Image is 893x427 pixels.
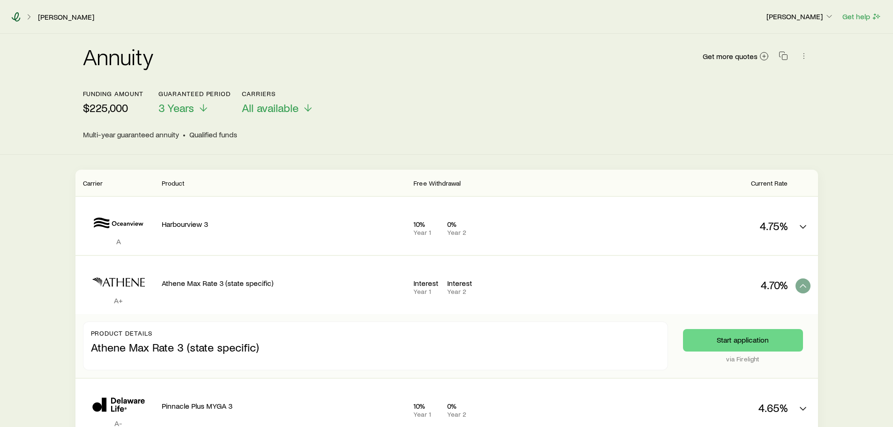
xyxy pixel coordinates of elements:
h2: Annuity [83,45,153,67]
p: A [83,237,154,246]
p: Athene Max Rate 3 (state specific) [91,337,660,354]
p: 4.70% [625,278,788,292]
span: All available [242,101,299,114]
p: Year 1 [413,288,440,295]
p: 10% [413,219,440,229]
p: 10% [413,401,440,411]
span: Qualified funds [189,130,237,139]
p: A+ [83,296,154,305]
p: Product details [91,330,660,337]
p: Harbourview 3 [162,219,406,229]
p: Year 2 [447,411,473,418]
p: via Firelight [683,355,803,363]
span: Carrier [83,179,103,187]
p: Year 2 [447,229,473,236]
p: Year 1 [413,229,440,236]
button: CarriersAll available [242,90,314,115]
p: Interest [413,278,440,288]
p: $225,000 [83,101,143,114]
button: Start application [683,329,803,352]
p: Athene Max Rate 3 (state specific) [162,278,406,288]
p: 0% [447,219,473,229]
p: Year 2 [447,288,473,295]
p: 4.65% [625,401,788,414]
p: Interest [447,278,473,288]
button: Guaranteed period3 Years [158,90,231,115]
span: 3 Years [158,101,194,114]
span: • [183,130,186,139]
p: 0% [447,401,473,411]
p: Carriers [242,90,314,97]
span: Current Rate [751,179,788,187]
p: Funding amount [83,90,143,97]
p: Guaranteed period [158,90,231,97]
p: Pinnacle Plus MYGA 3 [162,401,406,411]
button: Get help [842,11,882,22]
a: Get more quotes [702,51,769,62]
span: Product [162,179,185,187]
p: Year 1 [413,411,440,418]
span: Get more quotes [703,52,758,60]
button: [PERSON_NAME] [766,11,834,22]
span: Free Withdrawal [413,179,461,187]
span: Multi-year guaranteed annuity [83,130,179,139]
p: 4.75% [625,219,788,232]
p: [PERSON_NAME] [766,12,834,21]
a: [PERSON_NAME] [38,13,95,22]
